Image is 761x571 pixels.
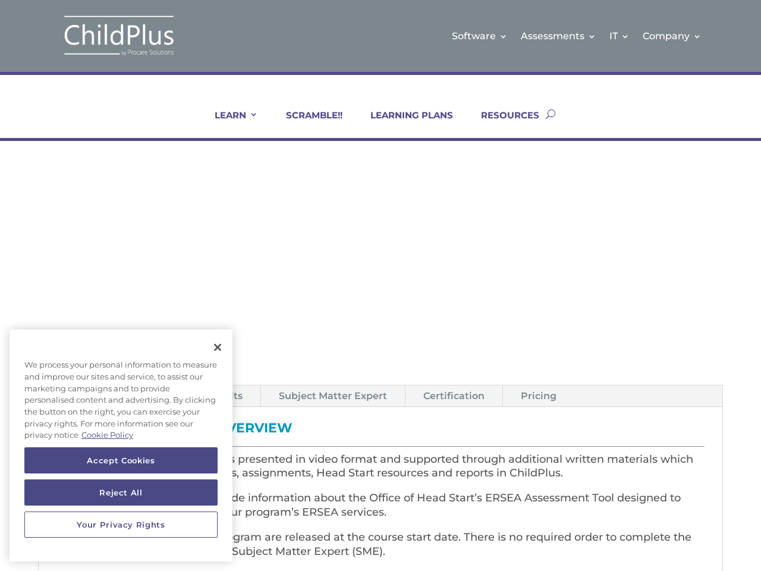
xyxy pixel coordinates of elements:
div: We process your personal information to measure and improve our sites and service, to assist our ... [10,353,232,447]
a: LEARNING PLANS [356,109,453,138]
button: Close [205,334,231,360]
span: In each individual unit, content is presented in video format and supported through additional wr... [56,453,693,480]
a: IT [609,12,630,60]
a: RESOURCES [466,109,539,138]
div: Cookie banner [10,330,232,561]
span: All units in the ERSEA Online Program are released at the course start date. There is no required... [56,531,691,558]
a: Company [643,12,702,60]
a: Subject Matter Expert [261,385,405,406]
button: Reject All [24,479,218,506]
a: Pricing [503,385,574,406]
a: More information about your privacy, opens in a new tab [81,430,133,440]
button: Accept Cookies [24,447,218,473]
p: All units in this certification include information about the Office of Head Start’s ERSEA Assess... [56,491,705,531]
a: LEARN [200,109,258,138]
a: Certification [405,385,502,406]
button: Your Privacy Rights [24,512,218,538]
div: Privacy [10,330,232,561]
a: SCRAMBLE!! [271,109,342,138]
h3: ERSEA Certification Overview [56,422,705,441]
a: Software [452,12,508,60]
a: Assessments [521,12,596,60]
